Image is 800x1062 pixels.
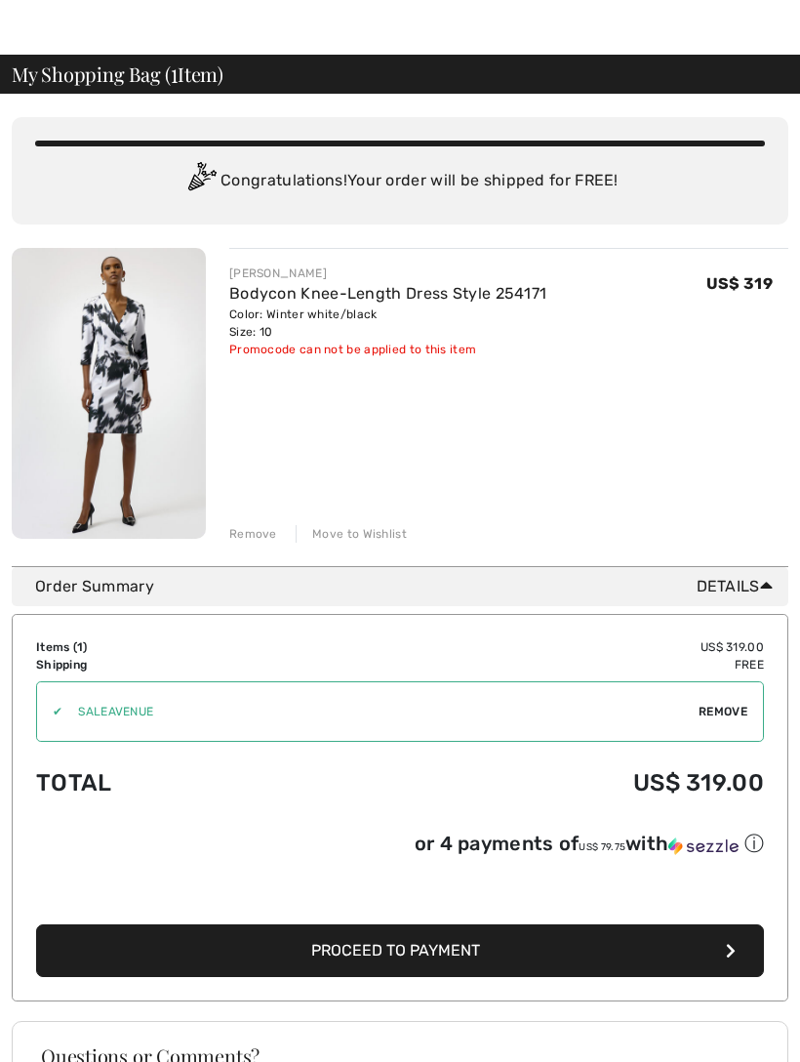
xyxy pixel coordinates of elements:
span: US$ 319 [706,274,773,293]
a: Bodycon Knee-Length Dress Style 254171 [229,284,546,303]
div: or 4 payments ofUS$ 79.75withSezzle Click to learn more about Sezzle [36,831,764,864]
button: Proceed to Payment [36,924,764,977]
div: [PERSON_NAME] [229,265,546,282]
span: Remove [699,703,747,720]
input: Promo code [62,682,699,741]
div: or 4 payments of with [415,831,764,857]
td: Items ( ) [36,638,302,656]
td: Shipping [36,656,302,674]
img: Bodycon Knee-Length Dress Style 254171 [12,248,206,539]
td: Total [36,750,302,816]
div: ✔ [37,703,62,720]
td: US$ 319.00 [302,638,764,656]
td: US$ 319.00 [302,750,764,816]
span: 1 [171,60,178,85]
div: Remove [229,525,277,543]
span: Proceed to Payment [311,941,480,960]
span: US$ 79.75 [579,841,625,853]
div: Move to Wishlist [296,525,407,543]
img: Congratulation2.svg [181,162,220,201]
img: Sezzle [668,837,739,855]
td: Free [302,656,764,674]
span: My Shopping Bag ( Item) [12,64,223,84]
span: Details [697,575,780,598]
div: Promocode can not be applied to this item [229,341,546,358]
span: 1 [77,640,83,654]
div: Congratulations! Your order will be shipped for FREE! [35,162,765,201]
div: Order Summary [35,575,780,598]
iframe: PayPal-paypal [36,864,764,918]
div: Color: Winter white/black Size: 10 [229,306,546,341]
